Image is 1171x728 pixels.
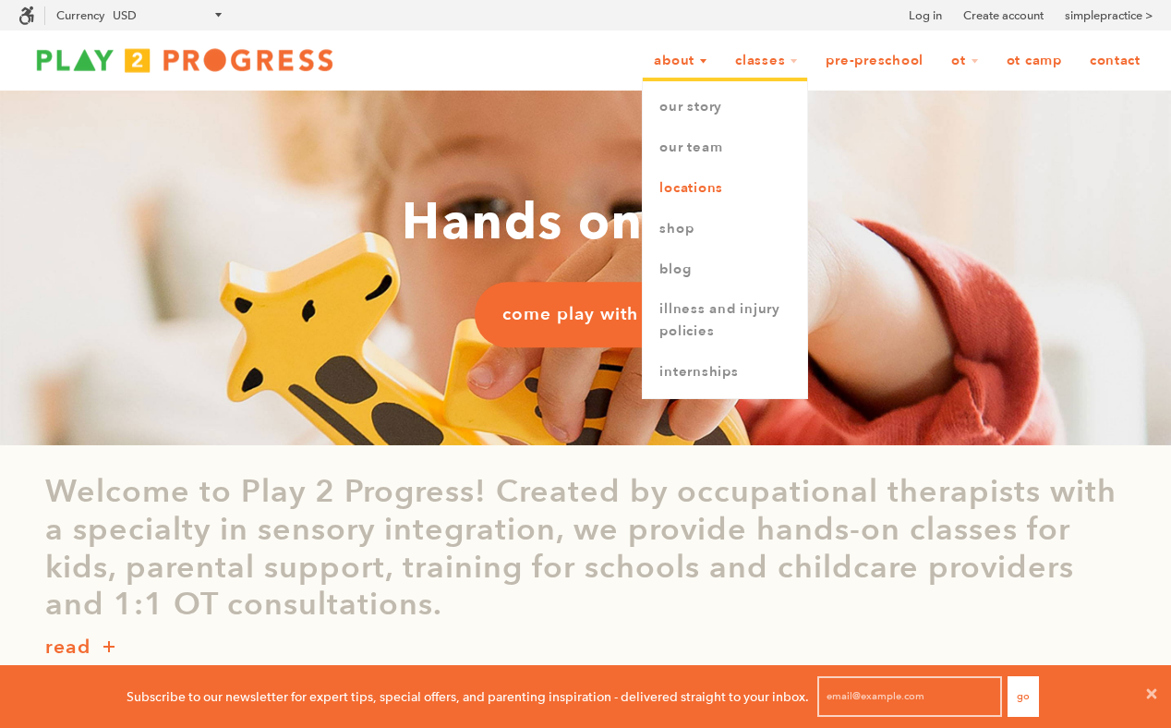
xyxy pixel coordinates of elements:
a: come play with us! [475,283,697,347]
a: Our Story [643,87,807,127]
input: email@example.com [817,676,1002,717]
a: OT [939,43,991,79]
a: Log in [909,6,942,25]
img: Play2Progress logo [18,42,351,79]
a: Blog [643,249,807,290]
p: read [45,633,91,662]
a: Our Team [643,127,807,168]
a: simplepractice > [1065,6,1153,25]
a: Contact [1078,43,1153,79]
a: About [642,43,719,79]
button: Go [1008,676,1039,717]
a: Internships [643,352,807,393]
a: Classes [723,43,810,79]
span: come play with us! [502,303,670,327]
a: Illness and Injury Policies [643,289,807,352]
a: Pre-Preschool [814,43,936,79]
p: Welcome to Play 2 Progress! Created by occupational therapists with a specialty in sensory integr... [45,473,1126,624]
a: OT Camp [995,43,1074,79]
label: Currency [56,8,104,22]
a: Shop [643,209,807,249]
a: Locations [643,168,807,209]
p: Subscribe to our newsletter for expert tips, special offers, and parenting inspiration - delivere... [127,686,809,707]
a: Create account [963,6,1044,25]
